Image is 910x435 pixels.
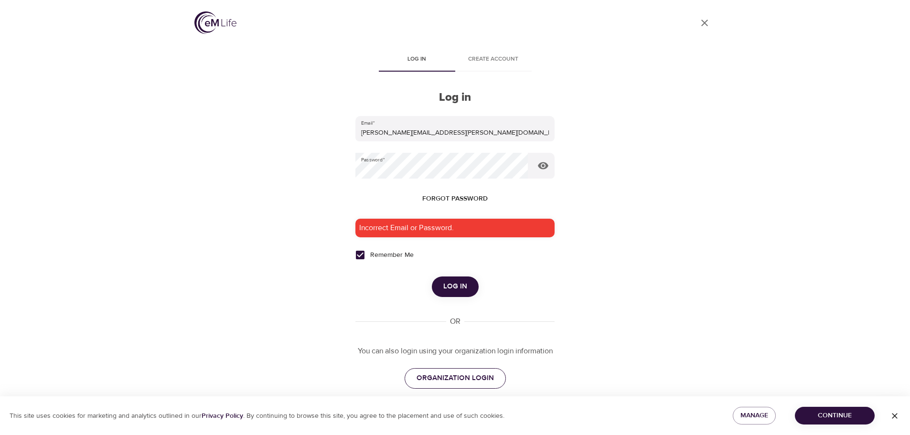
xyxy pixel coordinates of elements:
[461,54,526,64] span: Create account
[355,219,554,237] div: Incorrect Email or Password.
[803,410,867,422] span: Continue
[733,407,776,424] button: Manage
[355,346,554,357] p: You can also login using your organization login information
[202,412,243,420] a: Privacy Policy
[432,276,479,297] button: Log in
[355,91,554,105] h2: Log in
[355,49,554,72] div: disabled tabs example
[443,280,467,293] span: Log in
[385,54,450,64] span: Log in
[422,193,488,205] span: Forgot password
[370,250,414,260] span: Remember Me
[418,190,492,208] button: Forgot password
[417,372,494,384] span: ORGANIZATION LOGIN
[446,316,464,327] div: OR
[740,410,768,422] span: Manage
[194,11,236,34] img: logo
[405,368,506,388] a: ORGANIZATION LOGIN
[795,407,875,424] button: Continue
[693,11,716,34] a: close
